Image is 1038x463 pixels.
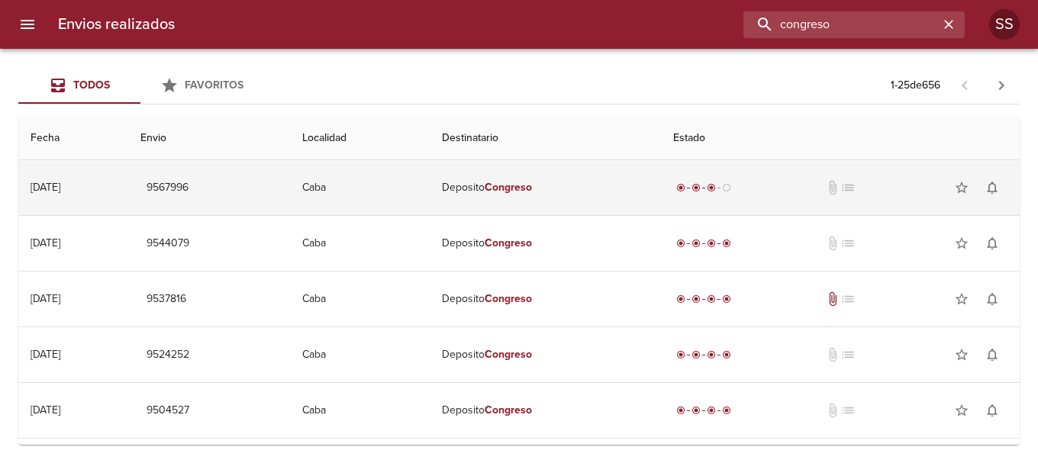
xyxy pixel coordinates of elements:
em: Congreso [485,292,532,305]
span: Pagina siguiente [983,67,1020,104]
div: Entregado [673,347,734,362]
span: No tiene pedido asociado [840,403,856,418]
button: Activar notificaciones [977,339,1007,370]
span: radio_button_checked [691,350,701,359]
th: Fecha [18,117,128,160]
th: Envio [128,117,291,160]
span: radio_button_checked [676,350,685,359]
span: No tiene pedido asociado [840,347,856,362]
td: Caba [290,216,429,271]
span: notifications_none [985,236,1000,251]
span: star_border [954,347,969,362]
button: 9504527 [140,397,195,425]
div: [DATE] [31,181,60,194]
button: Agregar a favoritos [946,284,977,314]
span: Favoritos [185,79,243,92]
button: Agregar a favoritos [946,395,977,426]
span: radio_button_checked [722,294,731,304]
th: Localidad [290,117,429,160]
span: radio_button_checked [676,294,685,304]
em: Congreso [485,236,532,249]
span: radio_button_checked [691,239,701,248]
h6: Envios realizados [58,12,175,37]
div: Entregado [673,236,734,251]
span: radio_button_checked [676,406,685,415]
span: 9524252 [147,346,189,365]
span: No tiene documentos adjuntos [825,403,840,418]
span: No tiene documentos adjuntos [825,180,840,195]
td: Caba [290,383,429,438]
span: No tiene pedido asociado [840,236,856,251]
button: Activar notificaciones [977,284,1007,314]
div: [DATE] [31,404,60,416]
span: radio_button_checked [676,183,685,192]
div: Entregado [673,403,734,418]
button: 9567996 [140,174,195,202]
td: Deposito [430,272,662,326]
button: Activar notificaciones [977,395,1007,426]
button: 9524252 [140,341,195,369]
span: Todos [73,79,110,92]
span: radio_button_checked [707,294,716,304]
button: Activar notificaciones [977,228,1007,259]
div: [DATE] [31,236,60,249]
em: Congreso [485,181,532,194]
td: Deposito [430,383,662,438]
td: Caba [290,160,429,215]
span: radio_button_unchecked [722,183,731,192]
div: [DATE] [31,292,60,305]
span: radio_button_checked [707,350,716,359]
td: Caba [290,272,429,326]
span: radio_button_checked [676,239,685,248]
td: Deposito [430,327,662,382]
div: En viaje [673,180,734,195]
span: 9537816 [147,290,186,309]
span: notifications_none [985,347,1000,362]
th: Estado [661,117,1020,160]
span: star_border [954,180,969,195]
span: Tiene documentos adjuntos [825,291,840,307]
th: Destinatario [430,117,662,160]
span: notifications_none [985,291,1000,307]
span: No tiene pedido asociado [840,291,856,307]
span: radio_button_checked [722,350,731,359]
span: radio_button_checked [722,406,731,415]
span: radio_button_checked [707,406,716,415]
span: star_border [954,236,969,251]
input: buscar [743,11,939,38]
span: star_border [954,403,969,418]
span: 9504527 [147,401,189,420]
em: Congreso [485,404,532,416]
td: Deposito [430,216,662,271]
button: 9544079 [140,230,195,258]
span: radio_button_checked [691,294,701,304]
button: Agregar a favoritos [946,339,977,370]
button: Agregar a favoritos [946,228,977,259]
span: 9544079 [147,234,189,253]
td: Deposito [430,160,662,215]
span: radio_button_checked [691,406,701,415]
button: menu [9,6,46,43]
button: 9537816 [140,285,192,313]
span: Pagina anterior [946,77,983,92]
span: radio_button_checked [691,183,701,192]
div: [DATE] [31,348,60,361]
em: Congreso [485,348,532,361]
span: 9567996 [147,178,189,198]
div: SS [989,9,1020,40]
span: No tiene documentos adjuntos [825,236,840,251]
span: notifications_none [985,403,1000,418]
span: star_border [954,291,969,307]
div: Tabs Envios [18,67,263,104]
span: radio_button_checked [707,183,716,192]
span: No tiene pedido asociado [840,180,856,195]
p: 1 - 25 de 656 [891,78,940,93]
button: Activar notificaciones [977,172,1007,203]
span: radio_button_checked [722,239,731,248]
button: Agregar a favoritos [946,172,977,203]
td: Caba [290,327,429,382]
span: No tiene documentos adjuntos [825,347,840,362]
span: notifications_none [985,180,1000,195]
span: radio_button_checked [707,239,716,248]
div: Entregado [673,291,734,307]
